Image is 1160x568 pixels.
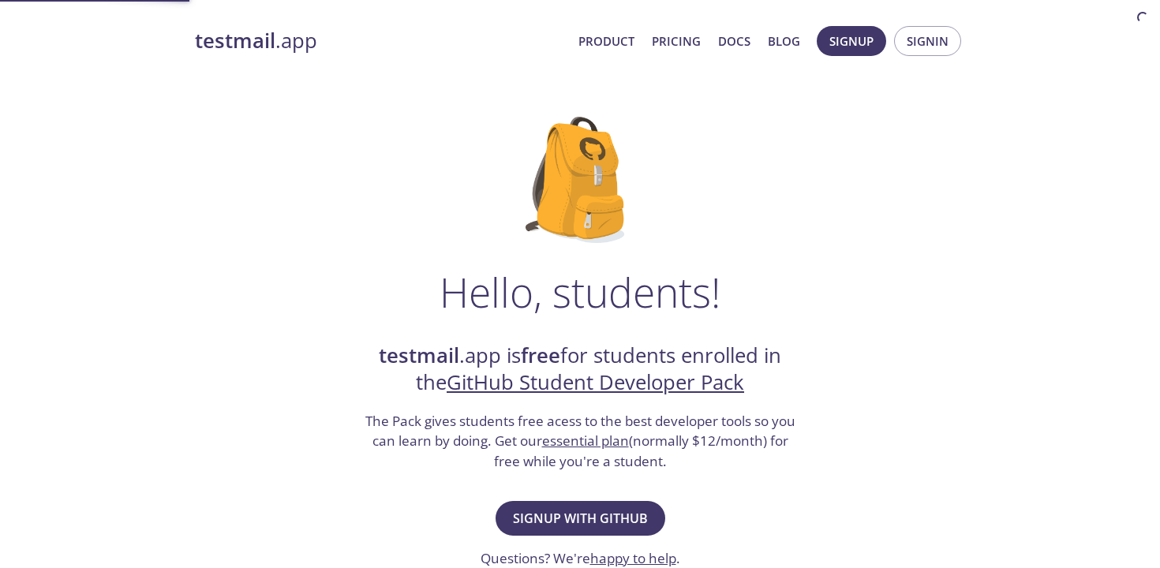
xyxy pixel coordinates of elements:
h2: .app is for students enrolled in the [363,342,797,397]
a: Pricing [652,31,701,51]
button: Signin [894,26,961,56]
strong: free [521,342,560,369]
a: essential plan [542,432,629,450]
a: Product [578,31,634,51]
strong: testmail [195,27,275,54]
h3: The Pack gives students free acess to the best developer tools so you can learn by doing. Get our... [363,411,797,472]
strong: testmail [379,342,459,369]
a: happy to help [590,549,676,567]
img: github-student-backpack.png [526,117,635,243]
a: Blog [768,31,800,51]
a: Docs [718,31,750,51]
span: Signup with GitHub [513,507,648,529]
button: Signup with GitHub [496,501,665,536]
button: Signup [817,26,886,56]
a: GitHub Student Developer Pack [447,368,744,396]
span: Signup [829,31,874,51]
a: testmail.app [195,28,566,54]
h1: Hello, students! [440,268,720,316]
span: Signin [907,31,949,51]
